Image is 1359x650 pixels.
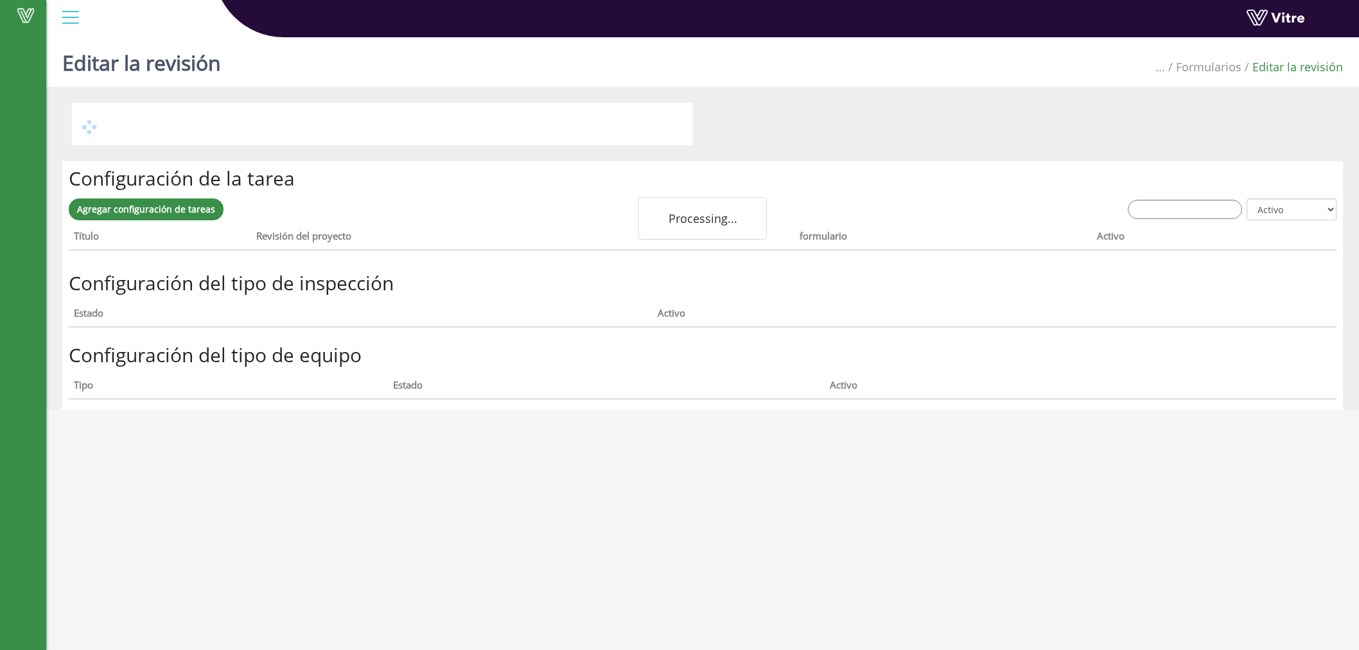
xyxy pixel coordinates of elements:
[825,375,1226,400] th: Activo
[62,32,221,87] h1: Editar la revisión
[69,344,1337,365] h2: Configuración del tipo de equipo
[69,272,1337,294] h2: Configuración del tipo de inspección
[638,197,767,240] div: Processing...
[388,375,825,400] th: Estado
[1092,226,1284,250] th: Activo
[1155,59,1165,75] span: ...
[653,303,1189,328] th: Activo
[69,303,653,328] th: Estado
[1241,58,1343,76] li: Editar la revisión
[77,203,215,215] span: Agregar configuración de tareas
[69,375,388,400] th: Tipo
[251,226,794,250] th: Revisión del proyecto
[69,168,1337,189] h2: Configuración de la tarea
[69,226,251,250] th: Título
[794,226,1092,250] th: formulario
[69,198,224,220] a: Agregar configuración de tareas
[1176,59,1241,75] a: Formularios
